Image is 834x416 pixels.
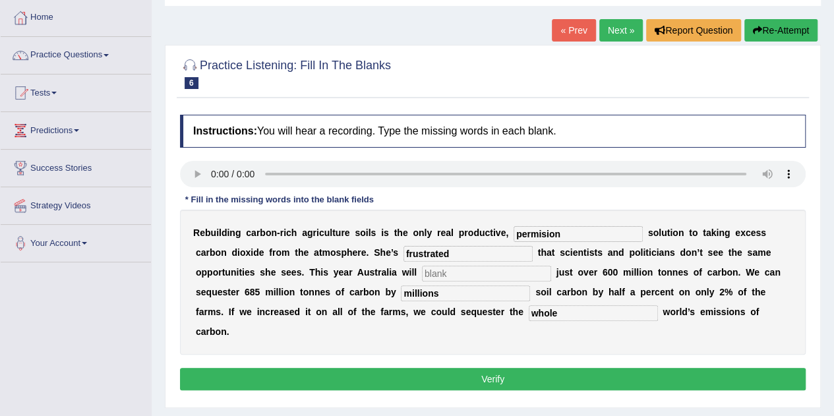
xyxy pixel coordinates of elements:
[272,247,276,258] b: r
[227,287,231,297] b: t
[645,247,649,258] b: t
[647,267,653,278] b: n
[775,267,781,278] b: n
[758,247,765,258] b: m
[629,247,635,258] b: p
[269,247,272,258] b: f
[316,227,319,238] b: i
[1,150,151,183] a: Success Stories
[727,267,732,278] b: o
[427,227,432,238] b: y
[180,194,379,206] div: * Fill in the missing words into the blank fields
[1,187,151,220] a: Strategy Videos
[260,227,266,238] b: b
[612,267,618,278] b: 0
[341,247,347,258] b: p
[699,267,702,278] b: f
[266,227,272,238] b: o
[713,247,718,258] b: e
[636,267,639,278] b: l
[707,267,713,278] b: c
[737,247,742,258] b: e
[402,267,409,278] b: w
[369,287,374,297] b: o
[639,267,641,278] b: i
[260,267,265,278] b: s
[535,287,541,297] b: s
[641,267,647,278] b: o
[607,247,612,258] b: a
[740,227,746,238] b: x
[309,267,315,278] b: T
[366,227,369,238] b: i
[283,287,289,297] b: o
[738,267,740,278] b: .
[240,247,246,258] b: o
[703,227,706,238] b: t
[490,227,493,238] b: t
[355,227,360,238] b: s
[589,267,594,278] b: e
[623,267,631,278] b: m
[301,267,304,278] b: .
[1,74,151,107] a: Tests
[374,267,378,278] b: t
[541,247,547,258] b: h
[712,267,717,278] b: a
[413,227,419,238] b: o
[648,227,653,238] b: s
[694,267,700,278] b: o
[201,247,206,258] b: a
[276,287,278,297] b: l
[670,227,672,238] b: i
[245,267,250,278] b: e
[193,227,200,238] b: R
[250,267,255,278] b: s
[570,247,573,258] b: i
[352,247,357,258] b: e
[313,227,316,238] b: r
[667,227,670,238] b: t
[303,247,309,258] b: e
[314,247,319,258] b: a
[355,287,360,297] b: a
[286,267,291,278] b: e
[253,247,259,258] b: d
[583,267,589,278] b: v
[573,247,578,258] b: e
[401,285,530,301] input: blank
[324,227,330,238] b: u
[649,247,651,258] b: i
[746,267,754,278] b: W
[347,247,353,258] b: h
[271,227,277,238] b: n
[564,267,570,278] b: s
[538,247,541,258] b: t
[386,267,389,278] b: l
[761,227,766,238] b: s
[403,246,533,262] input: blank
[216,247,222,258] b: o
[678,267,683,278] b: e
[349,287,355,297] b: c
[242,267,245,278] b: i
[529,305,658,321] input: blank
[381,267,386,278] b: a
[236,287,239,297] b: r
[716,227,719,238] b: i
[282,247,289,258] b: m
[218,287,223,297] b: e
[391,247,393,258] b: ’
[359,287,363,297] b: r
[246,227,251,238] b: c
[1,37,151,70] a: Practice Questions
[196,287,201,297] b: s
[419,227,425,238] b: n
[473,227,479,238] b: d
[369,227,371,238] b: l
[565,247,570,258] b: c
[651,247,657,258] b: c
[661,227,667,238] b: u
[303,287,309,297] b: o
[451,227,454,238] b: l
